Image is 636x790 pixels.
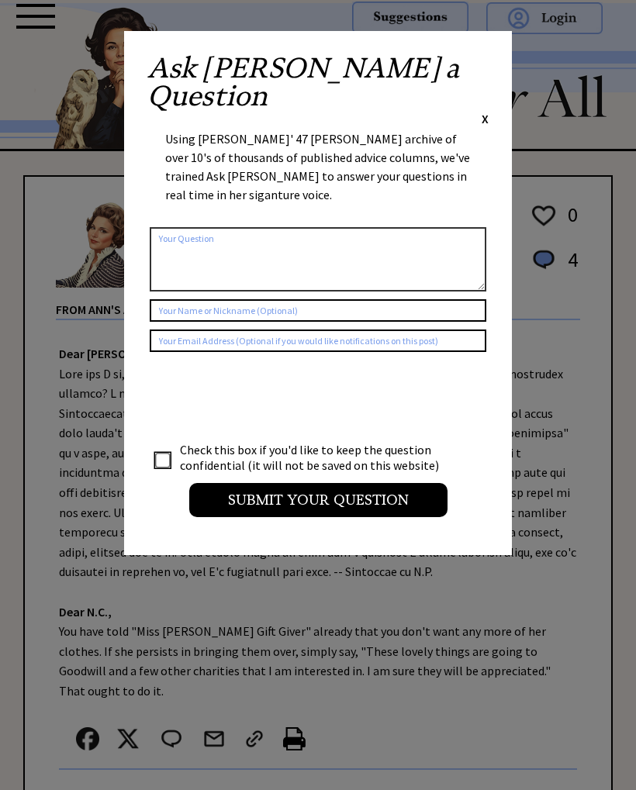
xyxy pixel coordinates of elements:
div: Using [PERSON_NAME]' 47 [PERSON_NAME] archive of over 10's of thousands of published advice colum... [165,129,471,219]
td: Check this box if you'd like to keep the question confidential (it will not be saved on this webs... [179,441,454,474]
h2: Ask [PERSON_NAME] a Question [147,54,489,110]
iframe: reCAPTCHA [150,367,385,428]
input: Submit your Question [189,483,448,517]
input: Your Email Address (Optional if you would like notifications on this post) [150,329,486,352]
input: Your Name or Nickname (Optional) [150,299,486,322]
span: X [482,111,489,126]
